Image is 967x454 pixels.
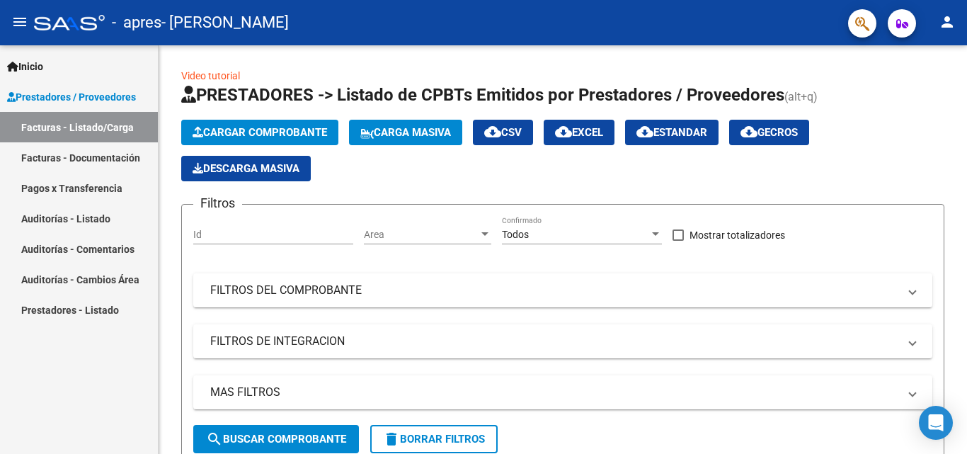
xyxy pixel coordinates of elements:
[193,375,932,409] mat-expansion-panel-header: MAS FILTROS
[784,90,818,103] span: (alt+q)
[919,406,953,440] div: Open Intercom Messenger
[181,156,311,181] app-download-masive: Descarga masiva de comprobantes (adjuntos)
[193,273,932,307] mat-expansion-panel-header: FILTROS DEL COMPROBANTE
[7,59,43,74] span: Inicio
[690,227,785,244] span: Mostrar totalizadores
[206,431,223,448] mat-icon: search
[555,126,603,139] span: EXCEL
[193,162,299,175] span: Descarga Masiva
[636,123,653,140] mat-icon: cloud_download
[364,229,479,241] span: Area
[729,120,809,145] button: Gecros
[473,120,533,145] button: CSV
[349,120,462,145] button: Carga Masiva
[740,126,798,139] span: Gecros
[181,85,784,105] span: PRESTADORES -> Listado de CPBTs Emitidos por Prestadores / Proveedores
[7,89,136,105] span: Prestadores / Proveedores
[181,70,240,81] a: Video tutorial
[383,431,400,448] mat-icon: delete
[544,120,614,145] button: EXCEL
[484,123,501,140] mat-icon: cloud_download
[210,283,898,298] mat-panel-title: FILTROS DEL COMPROBANTE
[161,7,289,38] span: - [PERSON_NAME]
[383,433,485,446] span: Borrar Filtros
[193,126,327,139] span: Cargar Comprobante
[740,123,757,140] mat-icon: cloud_download
[206,433,346,446] span: Buscar Comprobante
[625,120,719,145] button: Estandar
[181,156,311,181] button: Descarga Masiva
[193,324,932,358] mat-expansion-panel-header: FILTROS DE INTEGRACION
[193,425,359,453] button: Buscar Comprobante
[193,193,242,213] h3: Filtros
[360,126,451,139] span: Carga Masiva
[555,123,572,140] mat-icon: cloud_download
[370,425,498,453] button: Borrar Filtros
[11,13,28,30] mat-icon: menu
[502,229,529,240] span: Todos
[210,385,898,400] mat-panel-title: MAS FILTROS
[484,126,522,139] span: CSV
[112,7,161,38] span: - apres
[210,334,898,349] mat-panel-title: FILTROS DE INTEGRACION
[939,13,956,30] mat-icon: person
[181,120,338,145] button: Cargar Comprobante
[636,126,707,139] span: Estandar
